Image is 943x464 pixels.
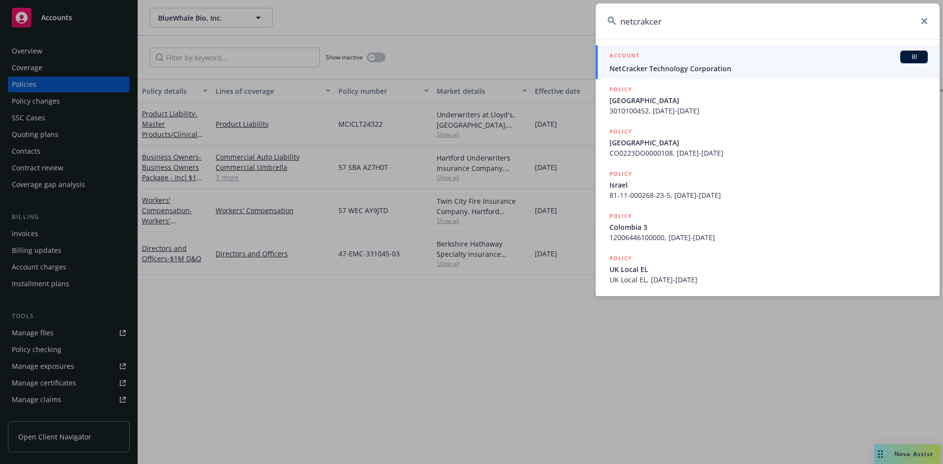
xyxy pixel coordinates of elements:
span: 12006446100000, [DATE]-[DATE] [610,232,928,243]
h5: POLICY [610,253,632,263]
span: CO0223DO0000108, [DATE]-[DATE] [610,148,928,158]
span: 81-11-000268-23-5, [DATE]-[DATE] [610,190,928,200]
a: POLICYIsrael81-11-000268-23-5, [DATE]-[DATE] [596,164,940,206]
a: POLICYColombia 312006446100000, [DATE]-[DATE] [596,206,940,248]
h5: POLICY [610,84,632,94]
h5: POLICY [610,127,632,136]
span: NetCracker Technology Corporation [610,63,928,74]
a: POLICY[GEOGRAPHIC_DATA]3010100452, [DATE]-[DATE] [596,79,940,121]
span: BI [904,53,924,61]
span: [GEOGRAPHIC_DATA] [610,137,928,148]
a: POLICY[GEOGRAPHIC_DATA]CO0223DO0000108, [DATE]-[DATE] [596,121,940,164]
span: Israel [610,180,928,190]
h5: POLICY [610,169,632,179]
a: POLICYUK Local ELUK Local EL, [DATE]-[DATE] [596,248,940,290]
span: UK Local EL [610,264,928,274]
h5: ACCOUNT [610,51,639,62]
span: 3010100452, [DATE]-[DATE] [610,106,928,116]
h5: POLICY [610,211,632,221]
span: Colombia 3 [610,222,928,232]
input: Search... [596,3,940,39]
span: UK Local EL, [DATE]-[DATE] [610,274,928,285]
span: [GEOGRAPHIC_DATA] [610,95,928,106]
a: ACCOUNTBINetCracker Technology Corporation [596,45,940,79]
